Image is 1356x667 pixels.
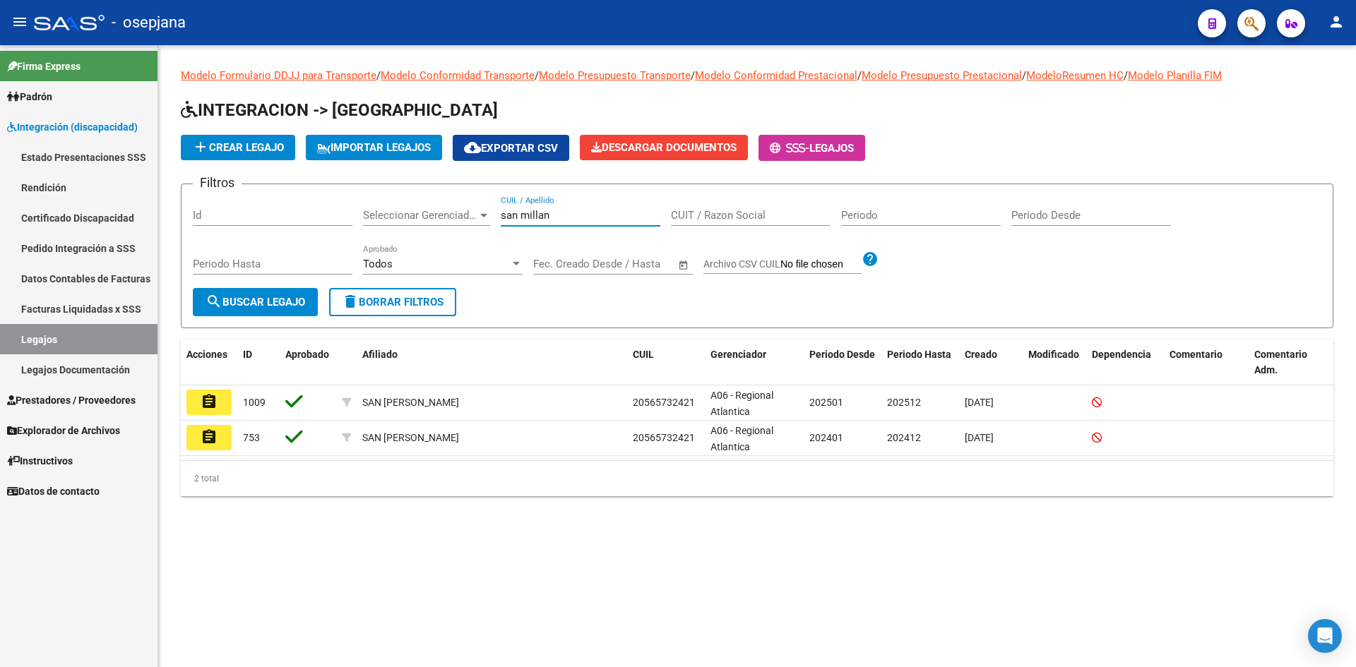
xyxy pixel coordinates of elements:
[186,349,227,360] span: Acciones
[453,135,569,161] button: Exportar CSV
[592,258,660,270] input: End date
[206,296,305,308] span: Buscar Legajo
[965,397,994,408] span: [DATE]
[285,349,329,360] span: Aprobado
[193,288,318,316] button: Buscar Legajo
[381,69,535,82] a: Modelo Conformidad Transporte
[1170,349,1223,360] span: Comentario
[705,339,804,386] datatable-header-cell: Gerenciador
[181,69,376,82] a: Modelo Formulario DDJJ para Transporte
[887,432,921,443] span: 202412
[862,69,1022,82] a: Modelo Presupuesto Prestacional
[11,13,28,30] mat-icon: menu
[306,135,442,160] button: IMPORTAR LEGAJOS
[862,251,879,268] mat-icon: help
[627,339,705,386] datatable-header-cell: CUIL
[7,483,100,499] span: Datos de contacto
[181,461,1333,496] div: 2 total
[809,397,843,408] span: 202501
[7,119,138,135] span: Integración (discapacidad)
[591,141,737,154] span: Descargar Documentos
[1086,339,1164,386] datatable-header-cell: Dependencia
[243,432,260,443] span: 753
[633,397,695,408] span: 20565732421
[329,288,456,316] button: Borrar Filtros
[357,339,627,386] datatable-header-cell: Afiliado
[539,69,691,82] a: Modelo Presupuesto Transporte
[633,349,654,360] span: CUIL
[1128,69,1222,82] a: Modelo Planilla FIM
[1023,339,1086,386] datatable-header-cell: Modificado
[192,141,284,154] span: Crear Legajo
[317,141,431,154] span: IMPORTAR LEGAJOS
[710,425,773,452] span: A06 - Regional Atlantica
[181,135,295,160] button: Crear Legajo
[1249,339,1333,386] datatable-header-cell: Comentario Adm.
[695,69,857,82] a: Modelo Conformidad Prestacional
[1254,349,1307,376] span: Comentario Adm.
[7,423,120,438] span: Explorador de Archivos
[201,393,218,410] mat-icon: assignment
[809,349,875,360] span: Periodo Desde
[363,209,477,222] span: Seleccionar Gerenciador
[193,173,242,193] h3: Filtros
[7,392,136,408] span: Prestadores / Proveedores
[342,293,359,310] mat-icon: delete
[881,339,959,386] datatable-header-cell: Periodo Hasta
[1028,349,1079,360] span: Modificado
[887,349,951,360] span: Periodo Hasta
[112,7,186,38] span: - osepjana
[580,135,748,160] button: Descargar Documentos
[809,432,843,443] span: 202401
[362,430,459,446] div: SAN [PERSON_NAME]
[633,432,695,443] span: 20565732421
[676,257,692,273] button: Open calendar
[181,68,1333,496] div: / / / / / /
[342,296,444,308] span: Borrar Filtros
[464,139,481,156] mat-icon: cloud_download
[710,390,773,417] span: A06 - Regional Atlantica
[1092,349,1151,360] span: Dependencia
[770,142,809,155] span: -
[464,142,558,155] span: Exportar CSV
[1164,339,1249,386] datatable-header-cell: Comentario
[363,258,393,270] span: Todos
[181,100,498,120] span: INTEGRACION -> [GEOGRAPHIC_DATA]
[243,397,266,408] span: 1009
[192,138,209,155] mat-icon: add
[7,59,81,74] span: Firma Express
[1026,69,1124,82] a: ModeloResumen HC
[1308,619,1342,653] div: Open Intercom Messenger
[280,339,336,386] datatable-header-cell: Aprobado
[809,142,854,155] span: Legajos
[780,258,862,271] input: Archivo CSV CUIL
[804,339,881,386] datatable-header-cell: Periodo Desde
[181,339,237,386] datatable-header-cell: Acciones
[533,258,579,270] input: Start date
[887,397,921,408] span: 202512
[362,395,459,411] div: SAN [PERSON_NAME]
[1328,13,1345,30] mat-icon: person
[206,293,222,310] mat-icon: search
[710,349,766,360] span: Gerenciador
[965,432,994,443] span: [DATE]
[237,339,280,386] datatable-header-cell: ID
[759,135,865,161] button: -Legajos
[7,453,73,469] span: Instructivos
[703,258,780,270] span: Archivo CSV CUIL
[965,349,997,360] span: Creado
[243,349,252,360] span: ID
[201,428,218,445] mat-icon: assignment
[959,339,1023,386] datatable-header-cell: Creado
[362,349,398,360] span: Afiliado
[7,89,52,104] span: Padrón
